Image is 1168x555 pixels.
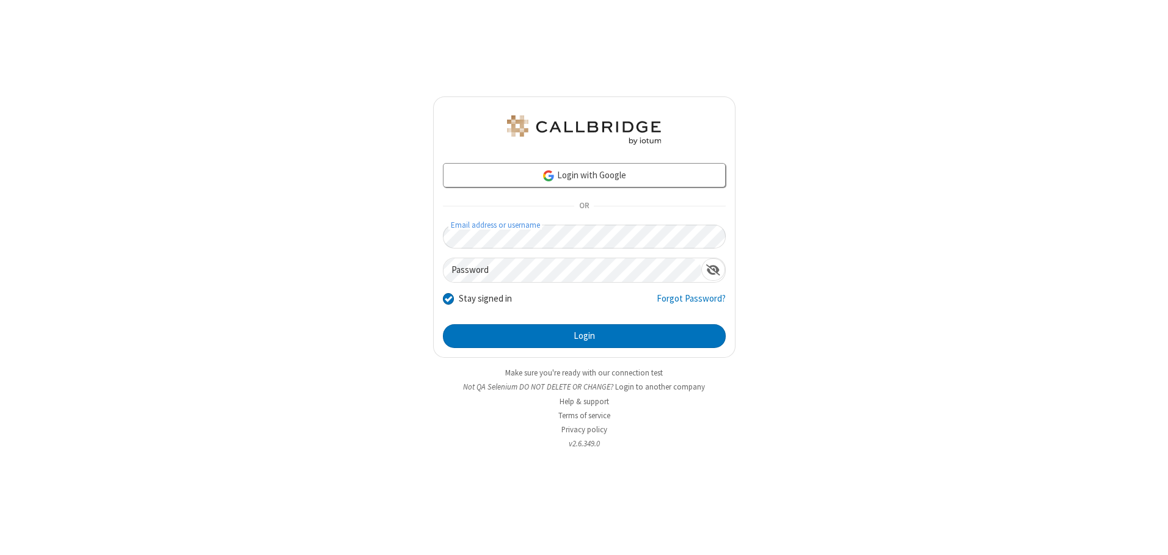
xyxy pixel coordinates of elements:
a: Help & support [560,396,609,407]
label: Stay signed in [459,292,512,306]
input: Password [443,258,701,282]
img: google-icon.png [542,169,555,183]
span: OR [574,198,594,215]
button: Login [443,324,726,349]
a: Privacy policy [561,424,607,435]
a: Terms of service [558,410,610,421]
a: Login with Google [443,163,726,187]
li: Not QA Selenium DO NOT DELETE OR CHANGE? [433,381,735,393]
input: Email address or username [443,225,726,248]
button: Login to another company [615,381,705,393]
div: Show password [701,258,725,281]
li: v2.6.349.0 [433,438,735,449]
a: Make sure you're ready with our connection test [505,368,663,378]
img: QA Selenium DO NOT DELETE OR CHANGE [505,115,663,145]
a: Forgot Password? [657,292,726,315]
